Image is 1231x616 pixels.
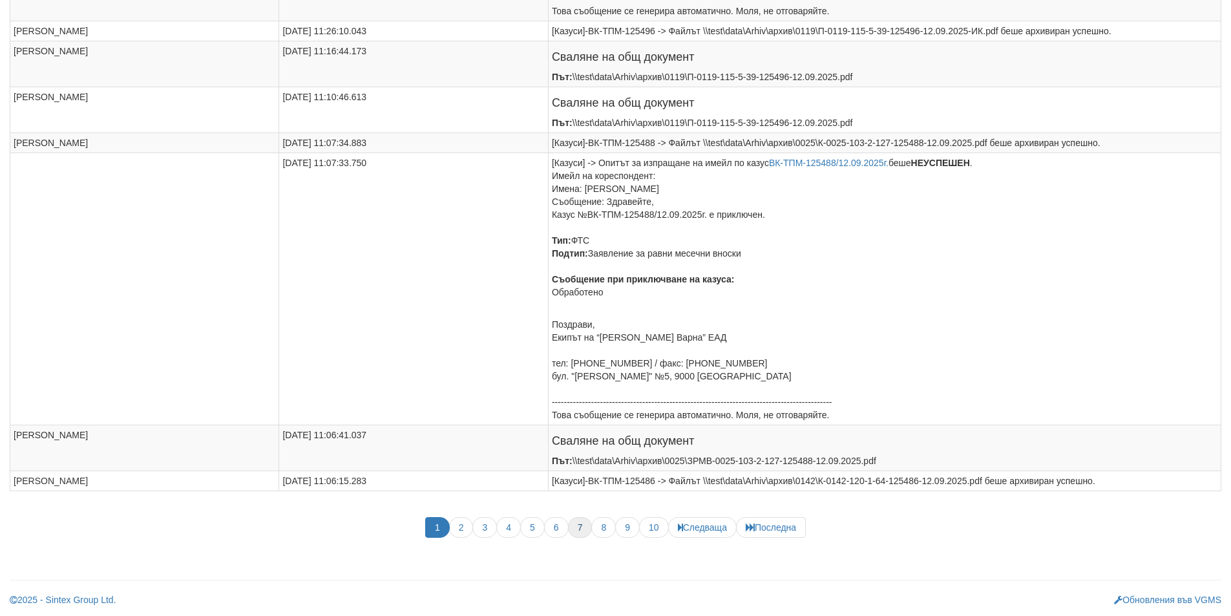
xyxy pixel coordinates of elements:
[552,286,1217,299] p: Обработено
[425,517,450,538] span: 1
[496,517,521,538] span: 4
[544,517,569,538] span: 6
[279,425,548,471] td: [DATE] 11:06:41.037
[548,471,1221,491] td: [Казуси]-ВК-ТПМ-125486 -> Файлът \\test\data\Arhiv\архив\0142\К-0142-120-1-64-125486-12.09.2025.p...
[279,41,548,87] td: [DATE] 11:16:44.173
[769,158,889,168] a: ВК-ТПМ-125488/12.09.2025г.
[449,517,474,538] span: 2
[10,41,279,87] td: [PERSON_NAME]
[568,517,593,538] span: 7
[10,471,279,491] td: [PERSON_NAME]
[548,41,1221,87] td: \\test\data\Arhiv\архив\0119\П-0119-115-5-39-125496-12.09.2025.pdf
[668,517,737,538] span: Следваща
[911,158,970,168] b: НЕУСПЕШЕН
[520,517,545,538] span: 5
[548,425,1221,471] td: \\test\data\Arhiv\архив\0025\ЗРМВ-0025-103-2-127-125488-12.09.2025.pdf
[552,97,1217,110] h4: Сваляне на общ документ
[548,87,1221,133] td: \\test\data\Arhiv\архив\0119\П-0119-115-5-39-125496-12.09.2025.pdf
[10,21,279,41] td: [PERSON_NAME]
[10,87,279,133] td: [PERSON_NAME]
[552,456,573,466] b: Път:
[552,435,1217,448] h4: Сваляне на общ документ
[552,248,588,259] b: Подтип:
[472,517,497,538] span: 3
[279,471,548,491] td: [DATE] 11:06:15.283
[591,517,616,538] span: 8
[639,517,669,538] span: 10
[279,87,548,133] td: [DATE] 11:10:46.613
[552,235,571,246] b: Тип:
[548,153,1221,425] td: [Казуси] -> Опитът за изпращане на имейл по казус беше . Имейл на кореспондент: Имена: [PERSON_NA...
[10,595,116,605] a: 2025 - Sintex Group Ltd.
[279,21,548,41] td: [DATE] 11:26:10.043
[552,51,1217,64] h4: Сваляне на общ документ
[552,118,573,128] b: Път:
[1114,595,1221,605] a: Обновления във VGMS
[548,21,1221,41] td: [Казуси]-ВК-ТПМ-125496 -> Файлът \\test\data\Arhiv\архив\0119\П-0119-115-5-39-125496-12.09.2025-И...
[736,517,806,538] span: Последна
[552,72,573,82] b: Път:
[279,153,548,425] td: [DATE] 11:07:33.750
[279,133,548,153] td: [DATE] 11:07:34.883
[548,133,1221,153] td: [Казуси]-ВК-ТПМ-125488 -> Файлът \\test\data\Arhiv\архив\0025\К-0025-103-2-127-125488-12.09.2025....
[552,274,734,284] b: Съобщение при приключване на казуса:
[10,425,279,471] td: [PERSON_NAME]
[615,517,640,538] span: 9
[10,133,279,153] td: [PERSON_NAME]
